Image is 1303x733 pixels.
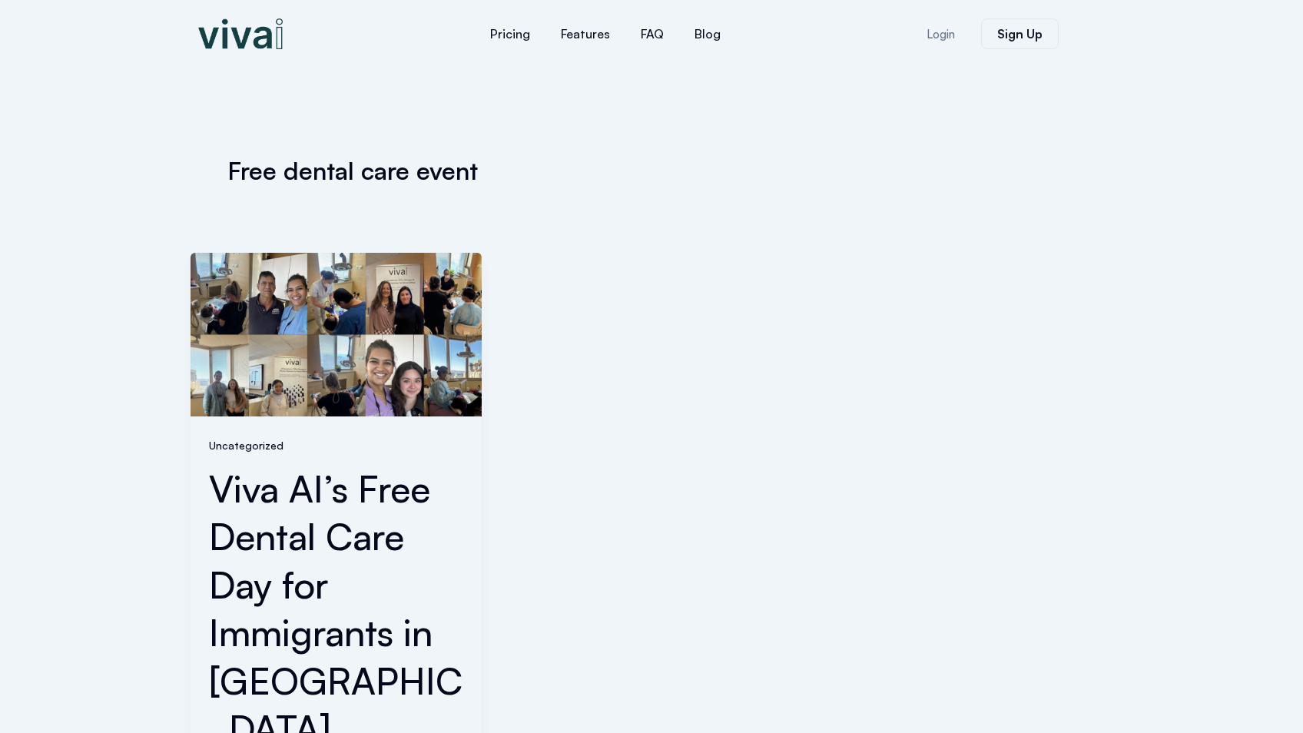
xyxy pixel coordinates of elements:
span: Login [927,28,955,40]
a: Pricing [475,15,545,52]
a: Features [545,15,625,52]
span: Sign Up [997,28,1043,40]
a: Sign Up [981,18,1059,49]
a: Uncategorized [209,439,283,452]
a: Blog [679,15,736,52]
a: Login [908,19,973,49]
a: FAQ [625,15,679,52]
nav: Menu [383,15,828,52]
h1: Free dental care event [227,154,1076,188]
a: Read: Viva AI’s Free Dental Care Day for Immigrants in San Francisco [191,325,482,340]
